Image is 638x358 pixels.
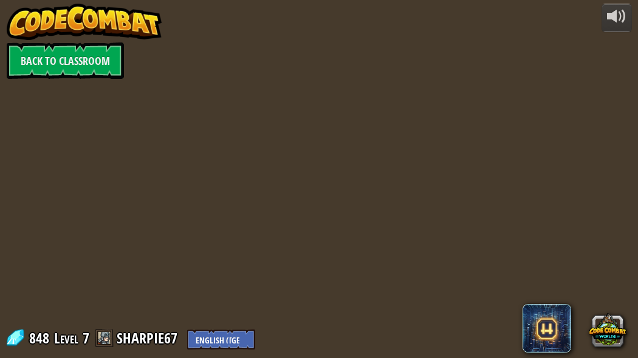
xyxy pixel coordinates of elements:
a: Back to Classroom [7,42,124,79]
span: Level [54,328,78,348]
span: 848 [29,328,53,348]
a: SHARPIE67 [117,328,181,348]
img: CodeCombat - Learn how to code by playing a game [7,4,162,40]
span: 7 [83,328,89,348]
button: Adjust volume [602,4,632,32]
